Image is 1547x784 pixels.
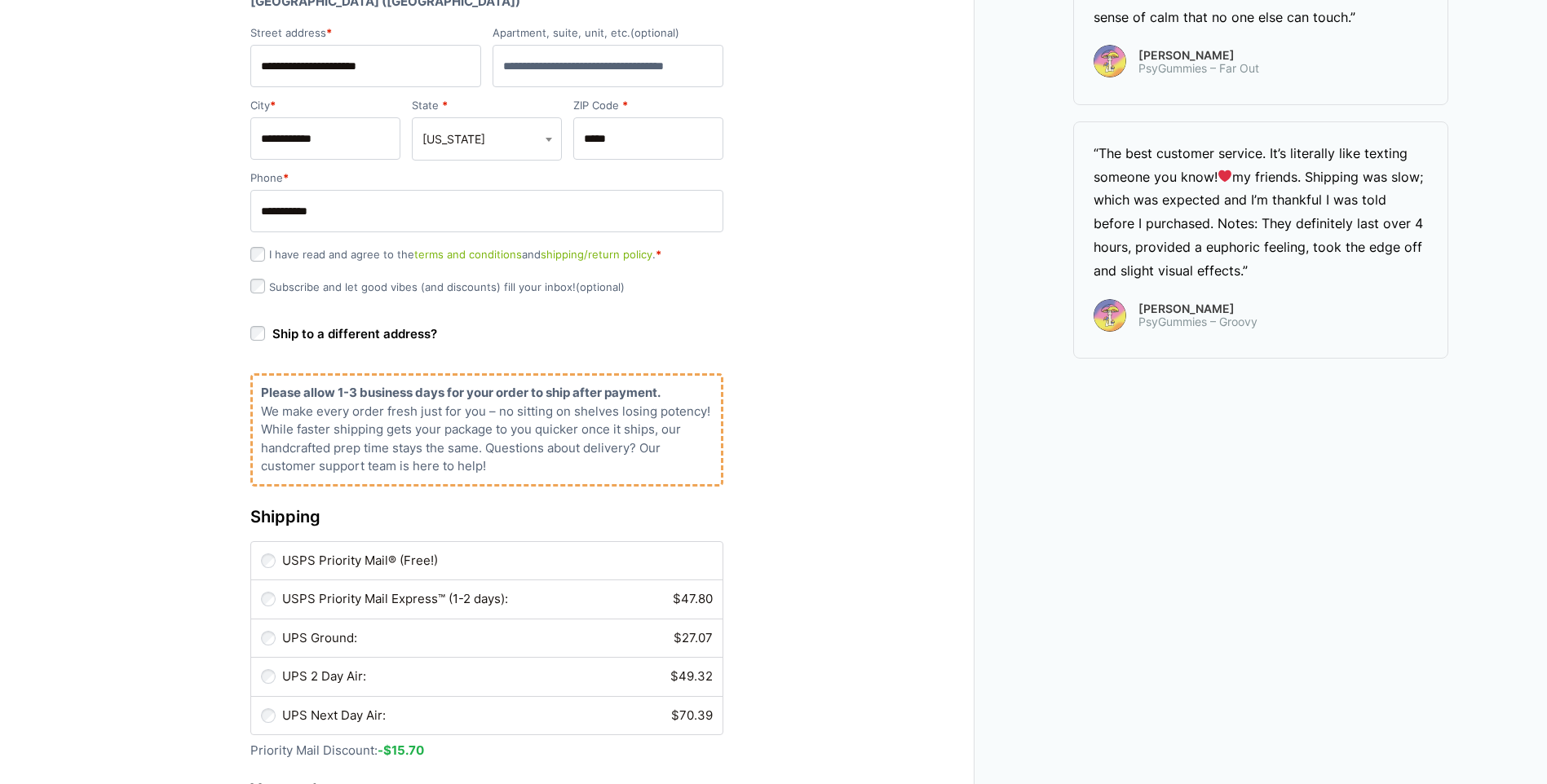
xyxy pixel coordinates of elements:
[630,26,679,39] span: (optional)
[282,629,713,648] label: UPS Ground:
[378,742,424,758] strong: -
[1218,170,1231,183] img: ❤️
[270,99,276,112] abbr: required
[326,26,332,39] abbr: required
[261,403,713,476] p: We make every order fresh just for you – no sitting on shelves losing potency! While faster shipp...
[412,100,562,111] label: State
[576,280,625,293] span: (optional)
[674,630,713,645] bdi: 27.07
[541,248,652,261] a: shipping/return policy
[250,326,265,341] input: Ship to a different address?
[422,130,551,148] span: Florida
[250,487,723,760] div: Priority Mail Discount:
[283,171,289,184] abbr: required
[573,100,723,111] label: ZIP Code
[383,742,424,758] bdi: 15.70
[250,504,723,529] h3: Shipping
[414,248,522,261] a: terms and conditions
[282,667,713,686] label: UPS 2 Day Air:
[670,668,678,684] span: $
[493,28,723,38] label: Apartment, suite, unit, etc.
[261,385,661,400] b: Please allow 1-3 business days for your order to ship after payment.
[250,100,400,111] label: City
[673,591,713,606] bdi: 47.80
[250,173,723,183] label: Phone
[250,247,265,262] input: I have read and agree to theterms and conditionsandshipping/return policy.*
[674,630,682,645] span: $
[656,248,661,261] abbr: required
[250,279,265,293] input: Subscribe and let good vibes (and discounts) fill your inbox!(optional)
[1138,62,1259,75] span: PsyGummies – Far Out
[671,707,713,723] bdi: 70.39
[1138,50,1259,61] span: [PERSON_NAME]
[282,552,713,570] label: USPS Priority Mail® (Free!)
[250,28,481,38] label: Street address
[673,591,681,606] span: $
[670,668,713,684] bdi: 49.32
[1138,315,1257,328] span: PsyGummies – Groovy
[671,707,679,723] span: $
[442,99,448,112] abbr: required
[412,117,562,161] span: State
[622,99,628,112] abbr: required
[272,326,437,341] span: Ship to a different address?
[250,280,625,293] label: Subscribe and let good vibes (and discounts) fill your inbox!
[1094,142,1428,283] div: “The best customer service. It’s literally like texting someone you know! my friends. Shipping wa...
[383,742,391,758] span: $
[1138,303,1257,315] span: [PERSON_NAME]
[250,248,661,261] label: I have read and agree to the and .
[282,590,713,609] label: USPS Priority Mail Express™ (1-2 days):
[282,707,713,725] label: UPS Next Day Air:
